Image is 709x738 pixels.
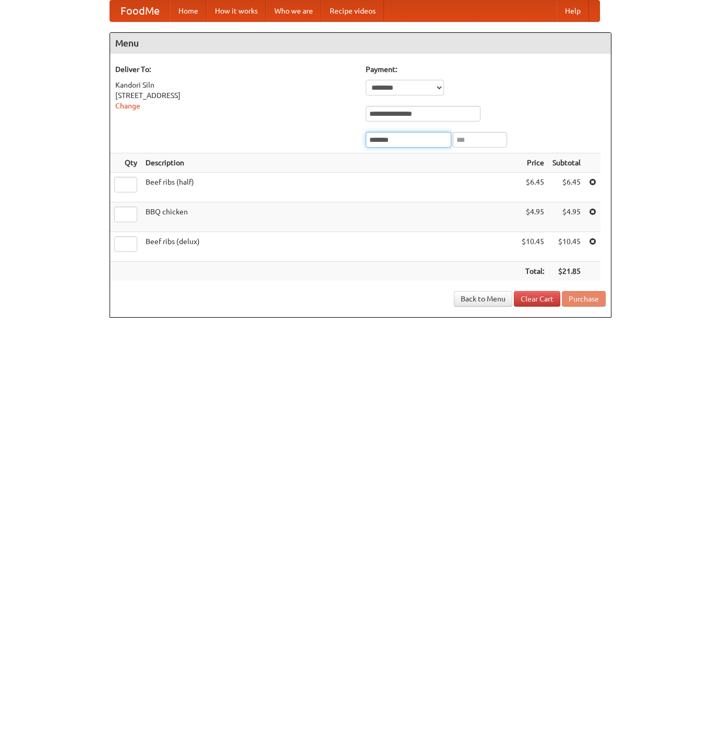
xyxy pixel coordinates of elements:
[115,102,140,110] a: Change
[518,173,548,202] td: $6.45
[110,1,170,21] a: FoodMe
[557,1,589,21] a: Help
[454,291,512,307] a: Back to Menu
[548,173,585,202] td: $6.45
[141,232,518,262] td: Beef ribs (delux)
[548,262,585,281] th: $21.85
[562,291,606,307] button: Purchase
[548,202,585,232] td: $4.95
[548,153,585,173] th: Subtotal
[115,80,355,90] div: Kandori Siln
[110,33,611,54] h4: Menu
[548,232,585,262] td: $10.45
[141,173,518,202] td: Beef ribs (half)
[170,1,207,21] a: Home
[518,232,548,262] td: $10.45
[518,202,548,232] td: $4.95
[115,64,355,75] h5: Deliver To:
[514,291,560,307] a: Clear Cart
[141,153,518,173] th: Description
[518,262,548,281] th: Total:
[115,90,355,101] div: [STREET_ADDRESS]
[366,64,606,75] h5: Payment:
[518,153,548,173] th: Price
[207,1,266,21] a: How it works
[110,153,141,173] th: Qty
[141,202,518,232] td: BBQ chicken
[266,1,321,21] a: Who we are
[321,1,384,21] a: Recipe videos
